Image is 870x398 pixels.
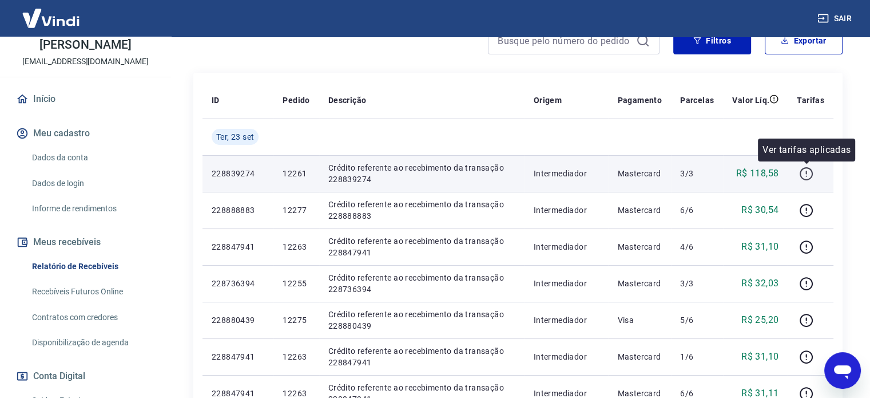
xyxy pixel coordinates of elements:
p: 228839274 [212,168,264,179]
p: [PERSON_NAME] [39,39,131,51]
p: Intermediador [534,351,599,362]
p: Crédito referente ao recebimento da transação 228847941 [328,345,515,368]
p: Mastercard [617,351,662,362]
button: Sair [815,8,856,29]
p: [EMAIL_ADDRESS][DOMAIN_NAME] [22,56,149,68]
p: Crédito referente ao recebimento da transação 228880439 [328,309,515,332]
p: Intermediador [534,241,599,253]
p: Intermediador [534,278,599,289]
p: 228847941 [212,351,264,362]
p: 4/6 [680,241,714,253]
a: Início [14,86,157,112]
p: 5/6 [680,314,714,326]
p: 12255 [283,278,309,289]
p: 1/6 [680,351,714,362]
a: Recebíveis Futuros Online [27,280,157,304]
button: Filtros [673,27,751,54]
p: 228888883 [212,204,264,216]
p: Tarifas [797,94,824,106]
p: 12263 [283,351,309,362]
p: Intermediador [534,168,599,179]
p: Descrição [328,94,367,106]
p: 228736394 [212,278,264,289]
p: 12275 [283,314,309,326]
iframe: Botão para abrir a janela de mensagens [824,352,861,389]
p: Parcelas [680,94,714,106]
p: ID [212,94,220,106]
button: Conta Digital [14,364,157,389]
p: Valor Líq. [732,94,769,106]
a: Informe de rendimentos [27,197,157,220]
button: Meus recebíveis [14,230,157,255]
input: Busque pelo número do pedido [498,32,631,49]
p: Mastercard [617,241,662,253]
p: 6/6 [680,204,714,216]
a: Relatório de Recebíveis [27,255,157,278]
p: R$ 30,54 [741,203,778,217]
a: Disponibilização de agenda [27,331,157,354]
a: Dados de login [27,172,157,195]
p: R$ 118,58 [736,167,779,180]
p: 3/3 [680,278,714,289]
p: Pedido [283,94,309,106]
button: Exportar [765,27,843,54]
p: Origem [534,94,562,106]
p: Pagamento [617,94,662,106]
p: R$ 31,10 [741,240,778,254]
p: Mastercard [617,168,662,179]
p: Ver tarifas aplicadas [762,143,851,157]
p: 228880439 [212,314,264,326]
p: Mastercard [617,204,662,216]
a: Dados da conta [27,146,157,170]
p: 228847941 [212,241,264,253]
p: Crédito referente ao recebimento da transação 228839274 [328,162,515,185]
p: Intermediador [534,314,599,326]
p: R$ 25,20 [741,313,778,327]
p: Crédito referente ao recebimento da transação 228847941 [328,235,515,258]
button: Meu cadastro [14,121,157,146]
p: Crédito referente ao recebimento da transação 228888883 [328,199,515,222]
p: 12261 [283,168,309,179]
p: R$ 31,10 [741,350,778,364]
p: Visa [617,314,662,326]
p: 12263 [283,241,309,253]
a: Contratos com credores [27,306,157,329]
p: Mastercard [617,278,662,289]
p: R$ 32,03 [741,277,778,290]
p: 3/3 [680,168,714,179]
p: Crédito referente ao recebimento da transação 228736394 [328,272,515,295]
p: Intermediador [534,204,599,216]
img: Vindi [14,1,88,36]
p: 12277 [283,204,309,216]
span: Ter, 23 set [216,131,254,143]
